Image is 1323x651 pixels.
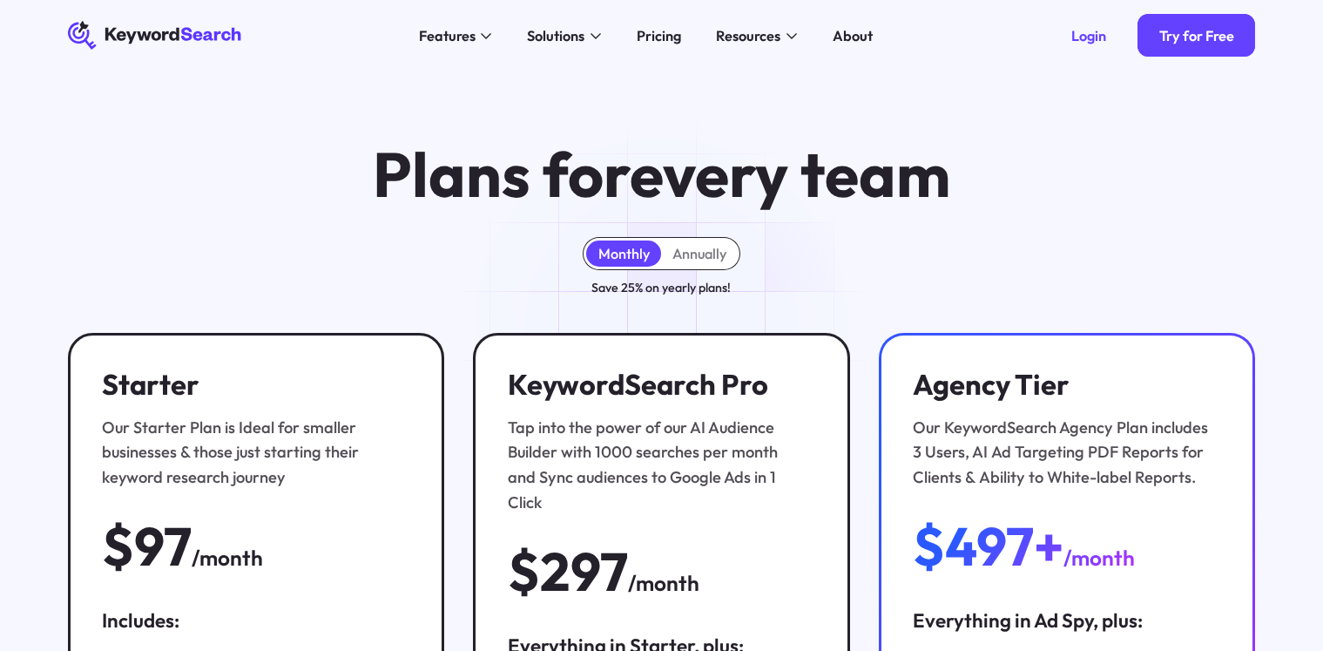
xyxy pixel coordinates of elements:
[419,25,476,46] div: Features
[192,541,263,574] div: /month
[373,142,950,208] h1: Plans for
[598,245,650,262] div: Monthly
[1063,541,1135,574] div: /month
[102,607,409,634] div: Includes:
[628,566,699,600] div: /month
[625,22,691,51] a: Pricing
[102,416,401,491] div: Our Starter Plan is Ideal for smaller businesses & those just starting their keyword research jou...
[1071,27,1106,44] div: Login
[1050,14,1127,57] a: Login
[672,245,726,262] div: Annually
[102,368,401,402] h3: Starter
[630,135,950,214] span: every team
[508,544,628,600] div: $297
[1137,14,1255,57] a: Try for Free
[821,22,882,51] a: About
[102,519,192,575] div: $97
[913,416,1212,491] div: Our KeywordSearch Agency Plan includes 3 Users, AI Ad Targeting PDF Reports for Clients & Ability...
[833,25,873,46] div: About
[913,519,1063,575] div: $497+
[913,607,1220,634] div: Everything in Ad Spy, plus:
[508,368,807,402] h3: KeywordSearch Pro
[1159,27,1234,44] div: Try for Free
[716,25,780,46] div: Resources
[508,416,807,516] div: Tap into the power of our AI Audience Builder with 1000 searches per month and Sync audiences to ...
[913,368,1212,402] h3: Agency Tier
[527,25,584,46] div: Solutions
[637,25,681,46] div: Pricing
[591,278,731,297] div: Save 25% on yearly plans!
